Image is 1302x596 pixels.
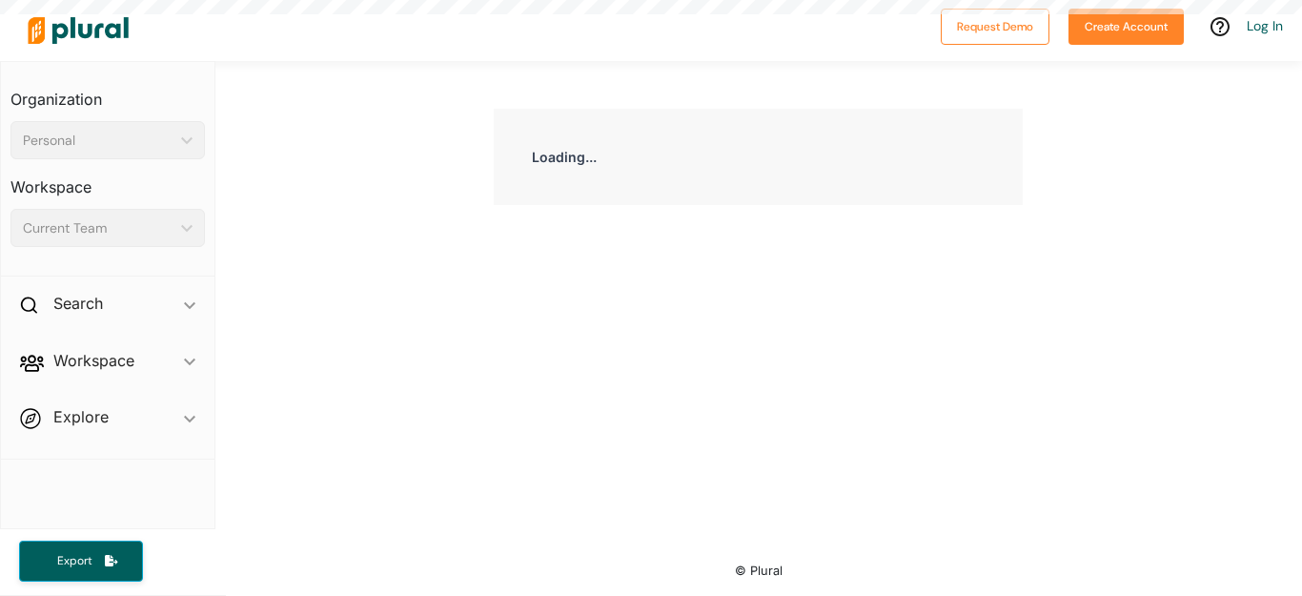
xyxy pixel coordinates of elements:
[23,218,173,238] div: Current Team
[53,293,103,314] h2: Search
[941,15,1049,35] a: Request Demo
[10,72,205,113] h3: Organization
[1247,17,1283,34] a: Log In
[23,131,173,151] div: Personal
[1068,9,1184,45] button: Create Account
[10,159,205,201] h3: Workspace
[494,109,1023,205] div: Loading...
[19,541,143,582] button: Export
[735,564,783,578] small: © Plural
[44,553,105,569] span: Export
[941,9,1049,45] button: Request Demo
[1068,15,1184,35] a: Create Account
